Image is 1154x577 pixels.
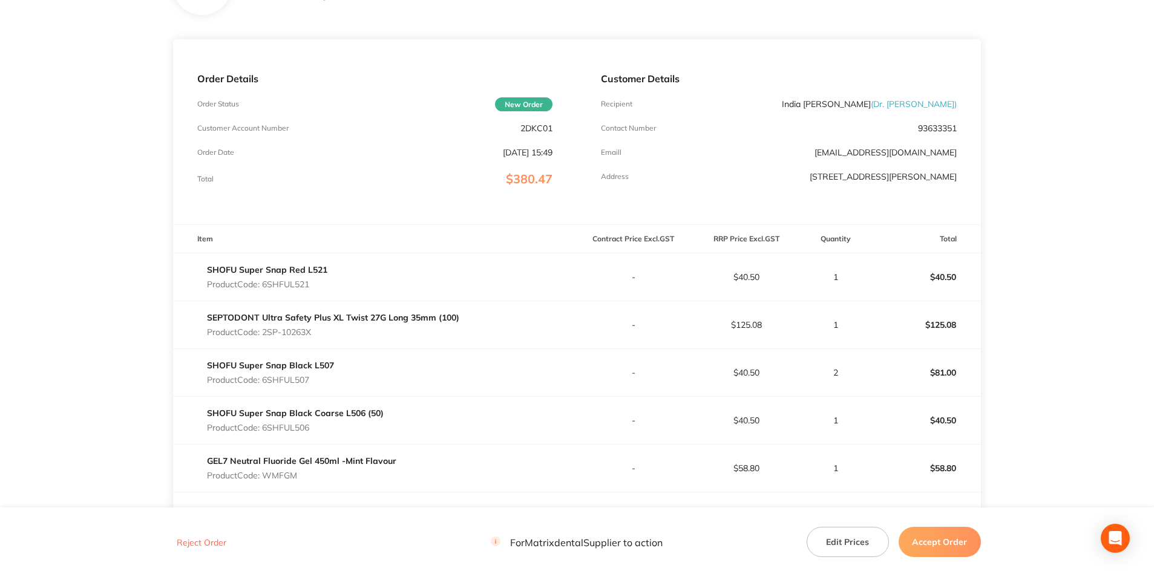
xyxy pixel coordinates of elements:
[197,175,214,183] p: Total
[782,99,957,109] p: India [PERSON_NAME]
[207,279,327,289] p: Product Code: 6SHFUL521
[207,264,327,275] a: SHOFU Super Snap Red L521
[807,527,889,557] button: Edit Prices
[197,124,289,132] p: Customer Account Number
[815,147,957,158] a: [EMAIL_ADDRESS][DOMAIN_NAME]
[207,455,396,466] a: GEL7 Neutral Fluoride Gel 450ml -Mint Flavour
[577,463,689,473] p: -
[207,408,384,419] a: SHOFU Super Snap Black Coarse L506 (50)
[207,471,396,480] p: Product Code: WMFGM
[601,172,629,181] p: Address
[601,124,656,132] p: Contact Number
[601,148,621,157] p: Emaill
[690,225,803,253] th: RRP Price Excl. GST
[868,454,980,483] p: $58.80
[503,148,552,157] p: [DATE] 15:49
[197,148,234,157] p: Order Date
[506,171,552,186] span: $380.47
[690,272,802,282] p: $40.50
[601,73,956,84] p: Customer Details
[207,423,384,432] p: Product Code: 6SHFUL506
[173,492,577,529] td: Message: -
[804,320,867,330] p: 1
[690,416,802,425] p: $40.50
[868,406,980,435] p: $40.50
[690,320,802,330] p: $125.08
[690,463,802,473] p: $58.80
[918,123,957,133] p: 93633351
[577,225,690,253] th: Contract Price Excl. GST
[577,272,689,282] p: -
[577,368,689,377] p: -
[868,358,980,387] p: $81.00
[207,312,459,323] a: SEPTODONT Ultra Safety Plus XL Twist 27G Long 35mm (100)
[1101,524,1130,553] div: Open Intercom Messenger
[207,327,459,337] p: Product Code: 2SP-10263X
[173,225,577,253] th: Item
[520,123,552,133] p: 2DKC01
[207,375,334,385] p: Product Code: 6SHFUL507
[804,368,867,377] p: 2
[804,272,867,282] p: 1
[804,463,867,473] p: 1
[197,73,552,84] p: Order Details
[577,416,689,425] p: -
[601,100,632,108] p: Recipient
[810,172,957,181] p: [STREET_ADDRESS][PERSON_NAME]
[804,416,867,425] p: 1
[899,527,981,557] button: Accept Order
[495,97,552,111] span: New Order
[868,225,981,253] th: Total
[207,360,334,371] a: SHOFU Super Snap Black L507
[803,225,868,253] th: Quantity
[868,310,980,339] p: $125.08
[871,99,957,109] span: ( Dr. [PERSON_NAME] )
[577,320,689,330] p: -
[197,100,239,108] p: Order Status
[868,262,980,292] p: $40.50
[491,536,663,548] p: For Matrixdental Supplier to action
[690,368,802,377] p: $40.50
[173,537,230,548] button: Reject Order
